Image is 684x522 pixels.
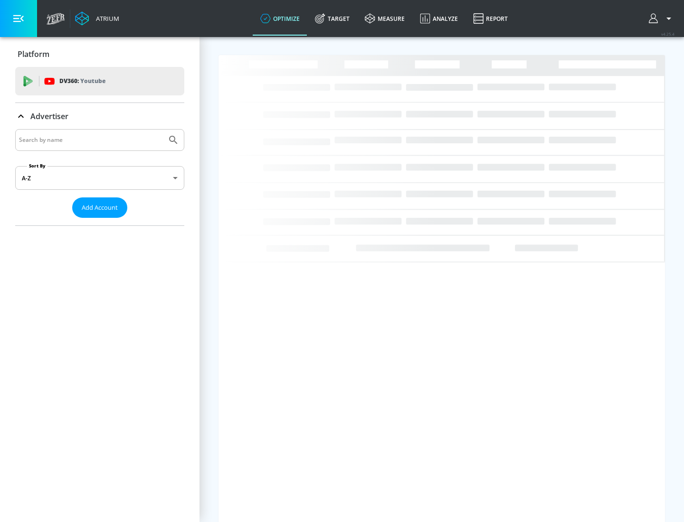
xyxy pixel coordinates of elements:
div: Atrium [92,14,119,23]
label: Sort By [27,163,47,169]
a: measure [357,1,412,36]
span: v 4.25.4 [661,31,674,37]
div: Platform [15,41,184,67]
p: DV360: [59,76,105,86]
div: DV360: Youtube [15,67,184,95]
p: Platform [18,49,49,59]
button: Add Account [72,197,127,218]
a: Target [307,1,357,36]
div: Advertiser [15,129,184,225]
a: Analyze [412,1,465,36]
a: Atrium [75,11,119,26]
p: Advertiser [30,111,68,121]
div: A-Z [15,166,184,190]
a: Report [465,1,515,36]
div: Advertiser [15,103,184,130]
span: Add Account [82,202,118,213]
a: optimize [253,1,307,36]
nav: list of Advertiser [15,218,184,225]
p: Youtube [80,76,105,86]
input: Search by name [19,134,163,146]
